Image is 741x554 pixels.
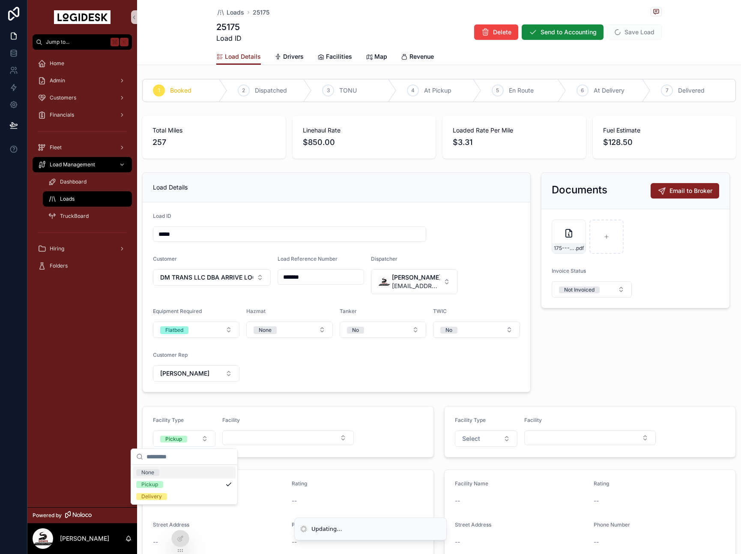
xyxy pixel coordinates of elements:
[33,56,132,71] a: Home
[152,136,275,148] span: 257
[594,521,630,528] span: Phone Number
[27,50,137,285] div: scrollable content
[340,308,357,314] span: Tanker
[225,52,261,61] span: Load Details
[131,465,237,504] div: Suggestions
[371,269,457,294] button: Select Button
[371,256,397,262] span: Dispatcher
[366,49,387,66] a: Map
[327,87,330,94] span: 3
[374,52,387,61] span: Map
[352,327,359,334] div: No
[153,538,158,546] span: --
[340,322,426,338] button: Select Button
[170,86,191,95] span: Booked
[222,431,354,445] button: Select Button
[462,434,480,443] span: Select
[311,525,342,533] div: Updating...
[33,73,132,88] a: Admin
[50,60,64,67] span: Home
[50,94,76,101] span: Customers
[165,326,183,334] div: Flatbed
[158,87,160,94] span: 1
[453,126,576,135] span: Loaded Rate Per Mile
[60,534,109,543] p: [PERSON_NAME]
[455,417,486,423] span: Facility Type
[259,326,272,334] div: None
[50,144,62,151] span: Fleet
[594,480,609,487] span: Rating
[554,245,575,252] span: 175---10-1-to-10-2---ARRIVE---850.00
[160,273,253,282] span: DM TRANS LLC DBA ARRIVE LOGISTICS
[409,52,434,61] span: Revenue
[326,52,352,61] span: Facilities
[392,273,440,282] span: [PERSON_NAME]
[50,245,64,252] span: Hiring
[255,86,287,95] span: Dispatched
[43,174,132,190] a: Dashboard
[54,10,111,24] img: App logo
[594,86,624,95] span: At Delivery
[216,21,242,33] h1: 25175
[603,126,726,135] span: Fuel Estimate
[246,322,333,338] button: Select Button
[141,493,162,500] div: Delivery
[33,512,62,519] span: Powered by
[493,28,511,36] span: Delete
[50,161,95,168] span: Load Management
[552,281,632,298] button: Select Button
[453,136,576,148] span: $3.31
[292,480,307,487] span: Rating
[152,126,275,135] span: Total Miles
[509,86,534,95] span: En Route
[496,87,499,94] span: 5
[433,308,447,314] span: TWIC
[339,86,357,95] span: TONU
[60,213,89,220] span: TruckBoard
[541,28,597,36] span: Send to Accounting
[594,538,599,546] span: --
[564,286,595,293] div: Not Invoiced
[60,178,87,185] span: Dashboard
[153,365,239,382] button: Select Button
[292,521,328,528] span: Phone Number
[594,497,599,505] span: --
[524,417,542,423] span: Facility
[246,308,266,314] span: Hazmat
[392,282,440,290] span: [EMAIL_ADDRESS][DOMAIN_NAME]
[46,39,107,45] span: Jump to...
[292,538,297,546] span: --
[227,8,244,17] span: Loads
[278,256,338,262] span: Load Reference Number
[153,322,239,338] button: Select Button
[455,538,460,546] span: --
[401,49,434,66] a: Revenue
[33,140,132,155] a: Fleet
[33,258,132,274] a: Folders
[411,87,415,94] span: 4
[121,39,128,45] span: K
[50,77,65,84] span: Admin
[141,469,154,476] div: None
[455,521,491,528] span: Street Address
[216,8,244,17] a: Loads
[651,183,719,199] button: Email to Broker
[455,431,517,447] button: Select Button
[524,431,656,445] button: Select Button
[33,107,132,123] a: Financials
[33,157,132,172] a: Load Management
[153,352,188,358] span: Customer Rep
[275,49,304,66] a: Drivers
[303,136,426,148] span: $850.00
[27,507,137,523] a: Powered by
[283,52,304,61] span: Drivers
[50,262,68,269] span: Folders
[33,90,132,105] a: Customers
[153,521,189,528] span: Street Address
[678,86,705,95] span: Delivered
[33,241,132,256] a: Hiring
[292,497,297,505] span: --
[222,417,240,423] span: Facility
[669,187,712,195] span: Email to Broker
[165,436,182,443] div: Pickup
